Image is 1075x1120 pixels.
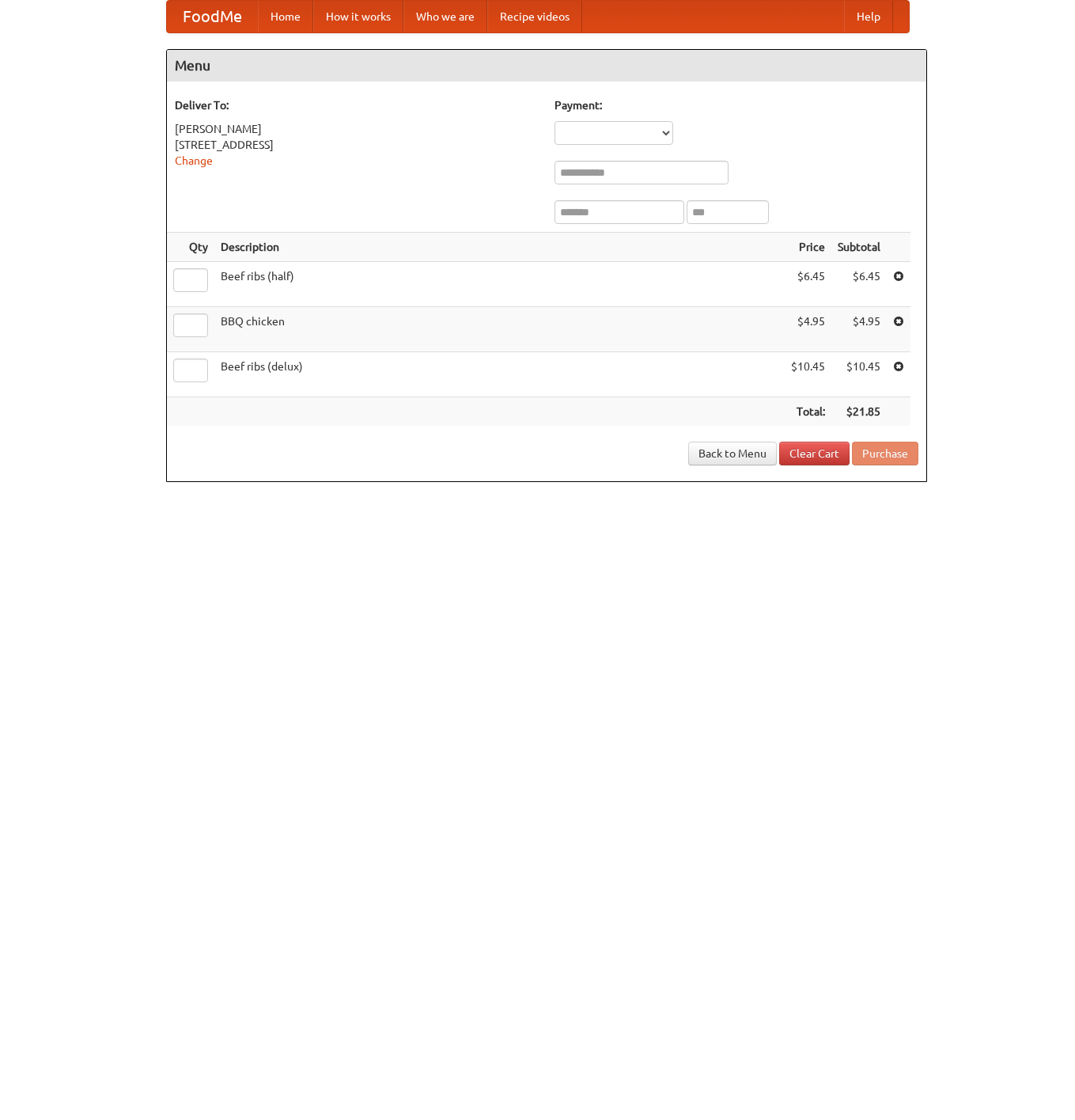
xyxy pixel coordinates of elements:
[831,397,887,427] th: $21.85
[167,50,926,82] h4: Menu
[214,233,785,262] th: Description
[831,233,887,262] th: Subtotal
[844,1,893,32] a: Help
[175,121,539,137] div: [PERSON_NAME]
[214,262,785,307] td: Beef ribs (half)
[779,442,850,465] a: Clear Cart
[852,442,918,465] button: Purchase
[831,262,887,307] td: $6.45
[785,307,831,352] td: $4.95
[487,1,582,32] a: Recipe videos
[688,442,777,465] a: Back to Menu
[258,1,313,32] a: Home
[313,1,403,32] a: How it works
[831,307,887,352] td: $4.95
[785,262,831,307] td: $6.45
[214,352,785,397] td: Beef ribs (delux)
[175,97,539,113] h5: Deliver To:
[167,1,258,32] a: FoodMe
[785,397,831,427] th: Total:
[555,97,918,113] h5: Payment:
[831,352,887,397] td: $10.45
[214,307,785,352] td: BBQ chicken
[403,1,487,32] a: Who we are
[175,154,213,167] a: Change
[175,137,539,153] div: [STREET_ADDRESS]
[785,233,831,262] th: Price
[785,352,831,397] td: $10.45
[167,233,214,262] th: Qty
